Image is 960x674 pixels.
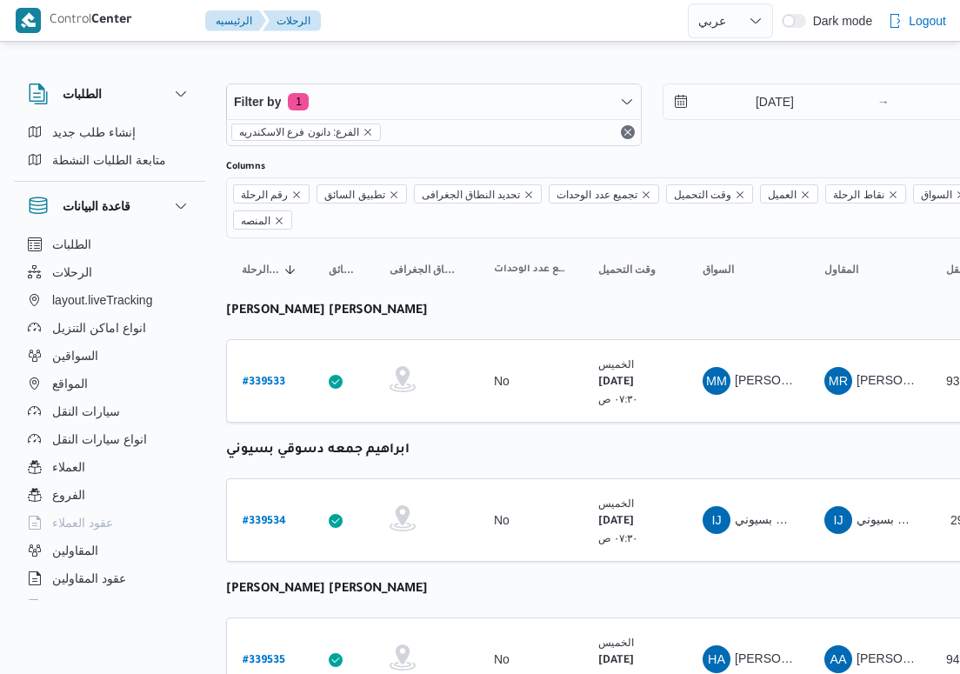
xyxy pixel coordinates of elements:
span: [PERSON_NAME] [PERSON_NAME] [735,651,938,665]
span: تطبيق السائق [317,184,406,204]
span: المنصه [233,210,292,230]
div: Ibrahem Jmuaah Dsaoqai Bsaioni [703,506,730,534]
b: # 339533 [243,377,285,389]
small: الخميس [598,497,634,509]
div: No [494,651,510,667]
button: الرحلات [21,258,198,286]
button: Remove المنصه from selection in this group [274,216,284,226]
button: Remove تحديد النطاق الجغرافى from selection in this group [523,190,534,200]
span: السواقين [52,345,98,366]
small: الخميس [598,637,634,648]
span: [PERSON_NAME] [PERSON_NAME] [735,373,938,387]
span: layout.liveTracking [52,290,152,310]
span: الطلبات [52,234,91,255]
span: سيارات النقل [52,401,120,422]
div: Ibrahem Jmuaah Dsaoqai Bsaioni [824,506,852,534]
div: No [494,512,510,528]
button: الرئيسيه [205,10,266,31]
button: إنشاء طلب جديد [21,118,198,146]
span: تحديد النطاق الجغرافى [390,263,463,277]
span: تجميع عدد الوحدات [549,184,659,204]
span: الفرع: دانون فرع الاسكندريه [239,124,359,140]
span: تطبيق السائق [324,185,384,204]
span: Dark mode [806,14,872,28]
small: ٠٧:٣٠ ص [598,532,638,544]
b: ابراهيم جمعه دسوقي بسيوني [226,444,410,457]
button: Remove العميل from selection in this group [800,190,810,200]
button: Remove تجميع عدد الوحدات from selection in this group [641,190,651,200]
span: متابعة الطلبات النشطة [52,150,166,170]
button: الرحلات [263,10,321,31]
span: العميل [768,185,797,204]
b: [DATE] [598,655,634,667]
span: تجميع عدد الوحدات [494,263,567,277]
button: الطلبات [28,83,191,104]
small: ٠٧:٣٠ ص [598,393,638,404]
span: 1 active filters [288,93,309,110]
span: العملاء [52,457,85,477]
b: [DATE] [598,377,634,389]
button: عقود العملاء [21,509,198,537]
span: نقاط الرحلة [825,184,905,204]
button: Remove نقاط الرحلة from selection in this group [888,190,898,200]
button: المواقع [21,370,198,397]
button: layout.liveTracking [21,286,198,314]
button: Remove تطبيق السائق from selection in this group [389,190,399,200]
span: المواقع [52,373,88,394]
span: Logout [909,10,946,31]
img: X8yXhbKr1z7QwAAAABJRU5ErkJggg== [16,8,41,33]
span: العميل [760,184,818,204]
div: Muhammad Radha Ibrahem Said Ahmad Ali [824,367,852,395]
button: الفروع [21,481,198,509]
span: اجهزة التليفون [52,596,124,617]
button: المقاولين [21,537,198,564]
button: Remove رقم الرحلة from selection in this group [291,190,302,200]
button: رقم الرحلةSorted in descending order [235,256,304,284]
button: Logout [881,3,953,38]
span: تحديد النطاق الجغرافى [414,184,543,204]
button: السواق [696,256,800,284]
div: No [494,373,510,389]
span: رقم الرحلة; Sorted in descending order [242,263,280,277]
button: تحديد النطاق الجغرافى [383,256,470,284]
div: → [877,96,890,108]
span: AA [830,645,846,673]
span: انواع اماكن التنزيل [52,317,146,338]
a: #339534 [243,509,286,532]
span: الرحلات [52,262,92,283]
div: الطلبات [14,118,205,181]
span: إنشاء طلب جديد [52,122,136,143]
div: Muhammad Mbrok Muhammad Abadalaatai [703,367,730,395]
b: # 339534 [243,516,286,528]
svg: Sorted in descending order [283,263,297,277]
span: IJ [711,506,721,534]
button: السواقين [21,342,198,370]
span: الفروع [52,484,85,505]
span: رقم الرحلة [233,184,310,204]
button: تطبيق السائق [322,256,365,284]
a: #339533 [243,370,285,393]
button: اجهزة التليفون [21,592,198,620]
span: انواع سيارات النقل [52,429,147,450]
span: وقت التحميل [598,263,656,277]
b: [PERSON_NAME] [PERSON_NAME] [226,583,428,597]
span: السواق [703,263,734,277]
span: وقت التحميل [674,185,731,204]
span: عقود العملاء [52,512,113,533]
span: المقاول [824,263,858,277]
button: المقاول [817,256,922,284]
h3: الطلبات [63,83,102,104]
button: Filter by1 active filters [227,84,641,119]
button: وقت التحميل [591,256,678,284]
button: سيارات النقل [21,397,198,425]
button: Remove وقت التحميل from selection in this group [735,190,745,200]
button: العملاء [21,453,198,481]
b: [DATE] [598,516,634,528]
span: تطبيق السائق [329,263,358,277]
b: Center [91,14,132,28]
span: المقاولين [52,540,98,561]
button: انواع سيارات النقل [21,425,198,453]
button: انواع اماكن التنزيل [21,314,198,342]
span: IJ [833,506,843,534]
span: HA [708,645,725,673]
